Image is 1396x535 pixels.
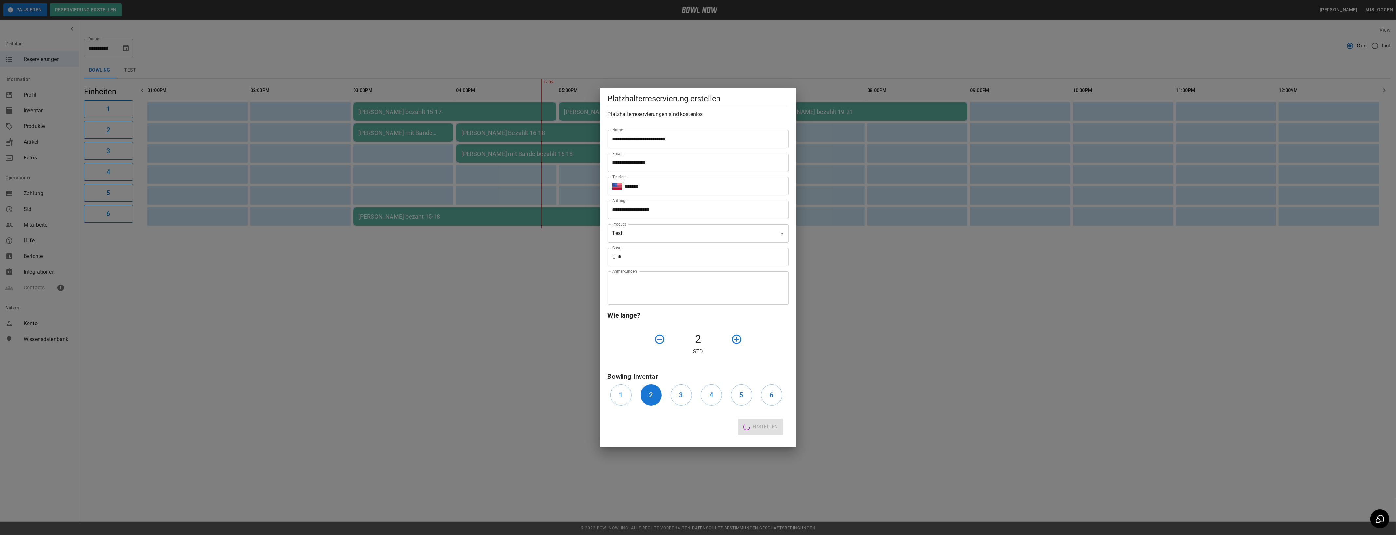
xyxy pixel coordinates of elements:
[612,174,626,180] label: Telefon
[610,384,632,406] button: 1
[608,224,789,243] div: Test
[608,371,789,382] h6: Bowling Inventar
[739,390,743,400] h6: 5
[612,253,615,261] p: €
[668,332,728,346] h4: 2
[608,93,789,104] h5: Platzhalterreservierung erstellen
[641,384,662,406] button: 2
[671,384,692,406] button: 3
[679,390,683,400] h6: 3
[649,390,653,400] h6: 2
[709,390,713,400] h6: 4
[731,384,752,406] button: 5
[761,384,782,406] button: 6
[612,181,622,191] button: Select country
[770,390,773,400] h6: 6
[608,201,784,219] input: Choose date, selected date is Aug 30, 2025
[608,348,789,356] p: Std
[619,390,622,400] h6: 1
[701,384,722,406] button: 4
[608,110,789,119] h6: Platzhalterreservierungen sind kostenlos
[608,310,789,321] h6: Wie lange?
[612,198,625,203] label: Anfang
